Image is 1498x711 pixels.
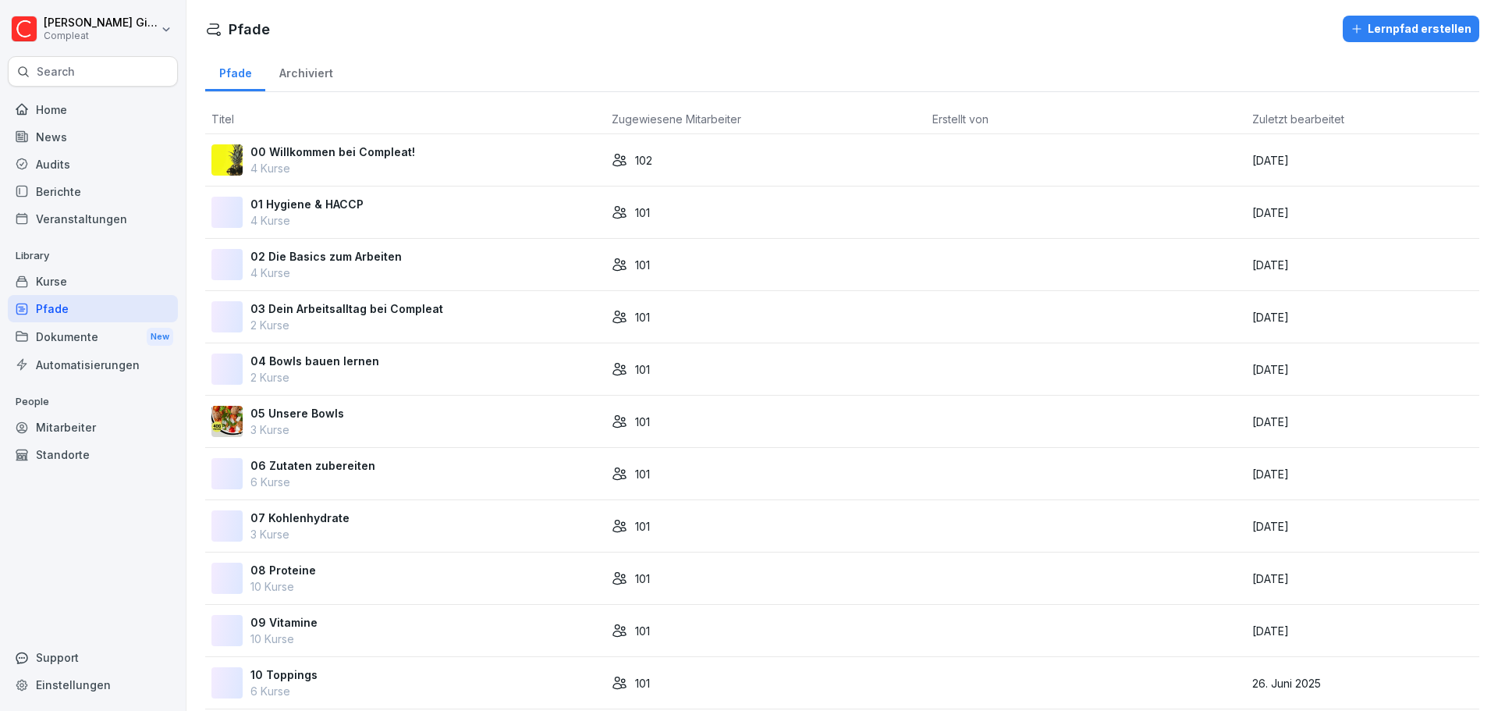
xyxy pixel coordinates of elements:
span: Erstellt von [932,112,989,126]
p: [DATE] [1252,152,1473,169]
p: 03 Dein Arbeitsalltag bei Compleat [250,300,443,317]
button: Lernpfad erstellen [1343,16,1479,42]
div: Lernpfad erstellen [1351,20,1471,37]
img: ut2fexgwmftic7xzrwj2k7kt.png [211,406,243,437]
div: New [147,328,173,346]
a: Pfade [205,52,265,91]
p: People [8,389,178,414]
p: 01 Hygiene & HACCP [250,196,364,212]
a: Berichte [8,178,178,205]
p: 10 Toppings [250,667,318,683]
p: Library [8,244,178,268]
p: [DATE] [1252,466,1473,482]
p: [DATE] [1252,361,1473,378]
div: Dokumente [8,322,178,351]
p: [DATE] [1252,518,1473,535]
p: [PERSON_NAME] Gimpel [44,16,158,30]
p: [DATE] [1252,257,1473,273]
a: Archiviert [265,52,346,91]
a: Home [8,96,178,123]
p: [DATE] [1252,204,1473,221]
p: 102 [635,152,652,169]
p: 6 Kurse [250,474,375,490]
h1: Pfade [229,19,270,40]
p: 6 Kurse [250,683,318,699]
a: Einstellungen [8,671,178,699]
p: 101 [635,675,650,691]
p: 101 [635,571,650,587]
p: 101 [635,361,650,378]
p: 02 Die Basics zum Arbeiten [250,248,402,265]
p: Compleat [44,30,158,41]
span: Titel [211,112,234,126]
a: Mitarbeiter [8,414,178,441]
p: 101 [635,623,650,639]
p: Search [37,64,75,80]
div: Support [8,644,178,671]
a: Standorte [8,441,178,468]
p: 101 [635,204,650,221]
a: Pfade [8,295,178,322]
a: News [8,123,178,151]
p: 07 Kohlenhydrate [250,510,350,526]
p: 10 Kurse [250,578,316,595]
p: 3 Kurse [250,421,344,438]
p: 3 Kurse [250,526,350,542]
p: 2 Kurse [250,317,443,333]
a: DokumenteNew [8,322,178,351]
p: 101 [635,518,650,535]
a: Automatisierungen [8,351,178,379]
a: Veranstaltungen [8,205,178,233]
p: 101 [635,466,650,482]
p: 05 Unsere Bowls [250,405,344,421]
p: [DATE] [1252,309,1473,325]
p: 08 Proteine [250,562,316,578]
p: 04 Bowls bauen lernen [250,353,379,369]
p: 101 [635,257,650,273]
p: 4 Kurse [250,212,364,229]
img: o4c46wt8xhd4j3o4fn42jjiy.png [211,144,243,176]
p: 101 [635,414,650,430]
p: 06 Zutaten zubereiten [250,457,375,474]
p: 101 [635,309,650,325]
p: 2 Kurse [250,369,379,386]
a: Kurse [8,268,178,295]
span: Zuletzt bearbeitet [1252,112,1344,126]
p: 4 Kurse [250,160,415,176]
a: Audits [8,151,178,178]
p: 4 Kurse [250,265,402,281]
p: [DATE] [1252,623,1473,639]
p: [DATE] [1252,414,1473,430]
p: 26. Juni 2025 [1252,675,1473,691]
span: Zugewiesene Mitarbeiter [612,112,741,126]
p: 09 Vitamine [250,614,318,631]
p: 10 Kurse [250,631,318,647]
p: [DATE] [1252,571,1473,587]
p: 00 Willkommen bei Compleat! [250,144,415,160]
